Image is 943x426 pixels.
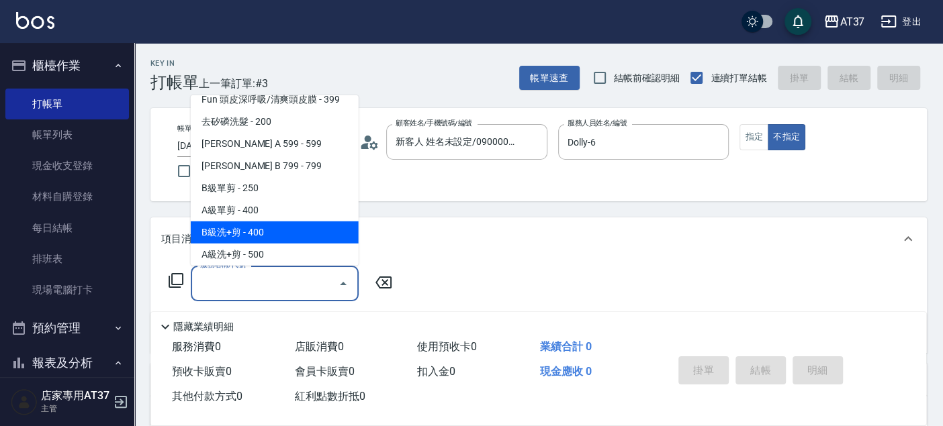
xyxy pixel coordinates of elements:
[41,403,109,415] p: 主管
[172,340,221,353] span: 服務消費 0
[11,388,38,415] img: Person
[191,199,359,221] span: A級單剪 - 400
[5,345,129,380] button: 報表及分析
[540,340,592,353] span: 業績合計 0
[5,48,129,83] button: 櫃檯作業
[41,389,109,403] h5: 店家專用AT37
[173,320,234,334] p: 隱藏業績明細
[191,133,359,155] span: [PERSON_NAME] A 599 - 599
[875,9,927,34] button: 登出
[840,13,864,30] div: AT37
[16,12,54,29] img: Logo
[568,118,627,128] label: 服務人員姓名/編號
[172,365,232,378] span: 預收卡販賣 0
[768,124,805,150] button: 不指定
[396,118,472,128] label: 顧客姓名/手機號碼/編號
[191,89,359,111] span: Fun 頭皮深呼吸/清爽頭皮膜 - 399
[191,221,359,244] span: B級洗+剪 - 400
[519,66,580,91] button: 帳單速查
[540,365,592,378] span: 現金應收 0
[417,340,477,353] span: 使用預收卡 0
[177,135,319,157] input: YYYY/MM/DD hh:mm
[5,181,129,212] a: 材料自購登錄
[739,124,768,150] button: 指定
[161,232,201,246] p: 項目消費
[5,311,129,345] button: 預約管理
[295,365,355,378] span: 會員卡販賣 0
[191,244,359,266] span: A級洗+剪 - 500
[5,274,129,305] a: 現場電腦打卡
[150,59,199,68] h2: Key In
[5,244,129,274] a: 排班表
[199,75,268,92] span: 上一筆訂單:#3
[150,73,199,92] h3: 打帳單
[150,217,927,260] div: 項目消費
[417,365,455,378] span: 扣入金 0
[191,177,359,199] span: B級單剪 - 250
[784,8,811,35] button: save
[5,213,129,244] a: 每日結帳
[332,273,354,295] button: Close
[711,71,767,85] span: 連續打單結帳
[5,119,129,150] a: 帳單列表
[818,8,870,36] button: AT37
[614,71,680,85] span: 結帳前確認明細
[191,266,359,288] span: 免費剪髮 - 100
[191,155,359,177] span: [PERSON_NAME] B 799 - 799
[295,340,344,353] span: 店販消費 0
[295,390,365,403] span: 紅利點數折抵 0
[177,123,206,134] label: 帳單日期
[5,89,129,119] a: 打帳單
[191,111,359,133] span: 去矽磷洗髮 - 200
[172,390,242,403] span: 其他付款方式 0
[5,150,129,181] a: 現金收支登錄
